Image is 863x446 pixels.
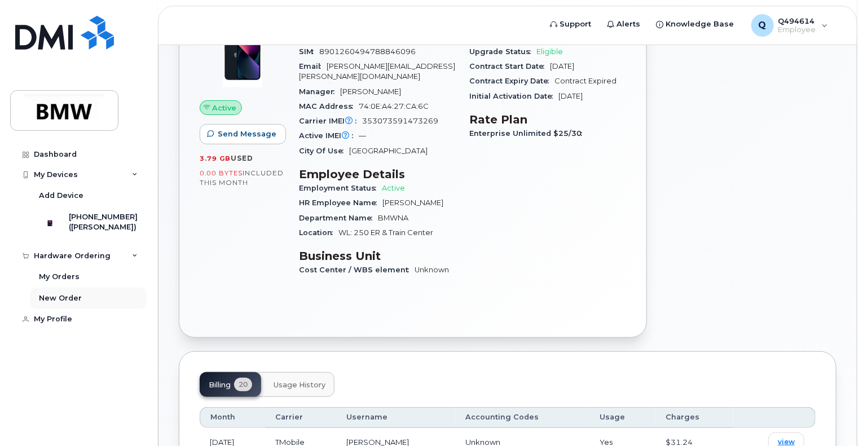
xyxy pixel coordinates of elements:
[778,16,816,25] span: Q494614
[299,87,340,96] span: Manager
[455,407,589,427] th: Accounting Codes
[299,249,456,263] h3: Business Unit
[349,147,428,155] span: [GEOGRAPHIC_DATA]
[378,214,408,222] span: BMWNA
[338,228,433,237] span: WL: 250 ER & Train Center
[200,169,243,177] span: 0.00 Bytes
[340,87,401,96] span: [PERSON_NAME]
[200,154,231,162] span: 3.79 GB
[299,184,382,192] span: Employment Status
[415,266,449,274] span: Unknown
[469,77,554,85] span: Contract Expiry Date
[213,103,237,113] span: Active
[299,214,378,222] span: Department Name
[655,407,733,427] th: Charges
[299,266,415,274] span: Cost Center / WBS element
[743,14,836,37] div: Q494614
[649,13,742,36] a: Knowledge Base
[299,131,359,140] span: Active IMEI
[299,62,455,81] span: [PERSON_NAME][EMAIL_ADDRESS][PERSON_NAME][DOMAIN_NAME]
[274,381,325,390] span: Usage History
[590,407,655,427] th: Usage
[362,117,438,125] span: 353073591473269
[200,407,265,427] th: Month
[558,92,583,100] span: [DATE]
[554,77,617,85] span: Contract Expired
[299,198,382,207] span: HR Employee Name
[200,124,286,144] button: Send Message
[218,129,276,139] span: Send Message
[543,13,600,36] a: Support
[814,397,855,438] iframe: Messenger Launcher
[299,102,359,111] span: MAC Address
[299,228,338,237] span: Location
[469,62,550,70] span: Contract Start Date
[209,21,276,89] img: image20231002-3703462-1ig824h.jpeg
[382,184,405,192] span: Active
[469,92,558,100] span: Initial Activation Date
[299,167,456,181] h3: Employee Details
[299,117,362,125] span: Carrier IMEI
[319,47,416,56] span: 8901260494788846096
[231,154,253,162] span: used
[666,19,734,30] span: Knowledge Base
[469,129,588,138] span: Enterprise Unlimited $25/30
[778,25,816,34] span: Employee
[200,169,284,187] span: included this month
[560,19,592,30] span: Support
[536,47,563,56] span: Eligible
[600,13,649,36] a: Alerts
[617,19,641,30] span: Alerts
[299,147,349,155] span: City Of Use
[359,131,366,140] span: —
[469,113,626,126] h3: Rate Plan
[265,407,336,427] th: Carrier
[469,47,536,56] span: Upgrade Status
[359,102,429,111] span: 74:0E:A4:27:CA:6C
[336,407,455,427] th: Username
[759,19,767,32] span: Q
[299,62,327,70] span: Email
[550,62,574,70] span: [DATE]
[299,47,319,56] span: SIM
[382,198,443,207] span: [PERSON_NAME]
